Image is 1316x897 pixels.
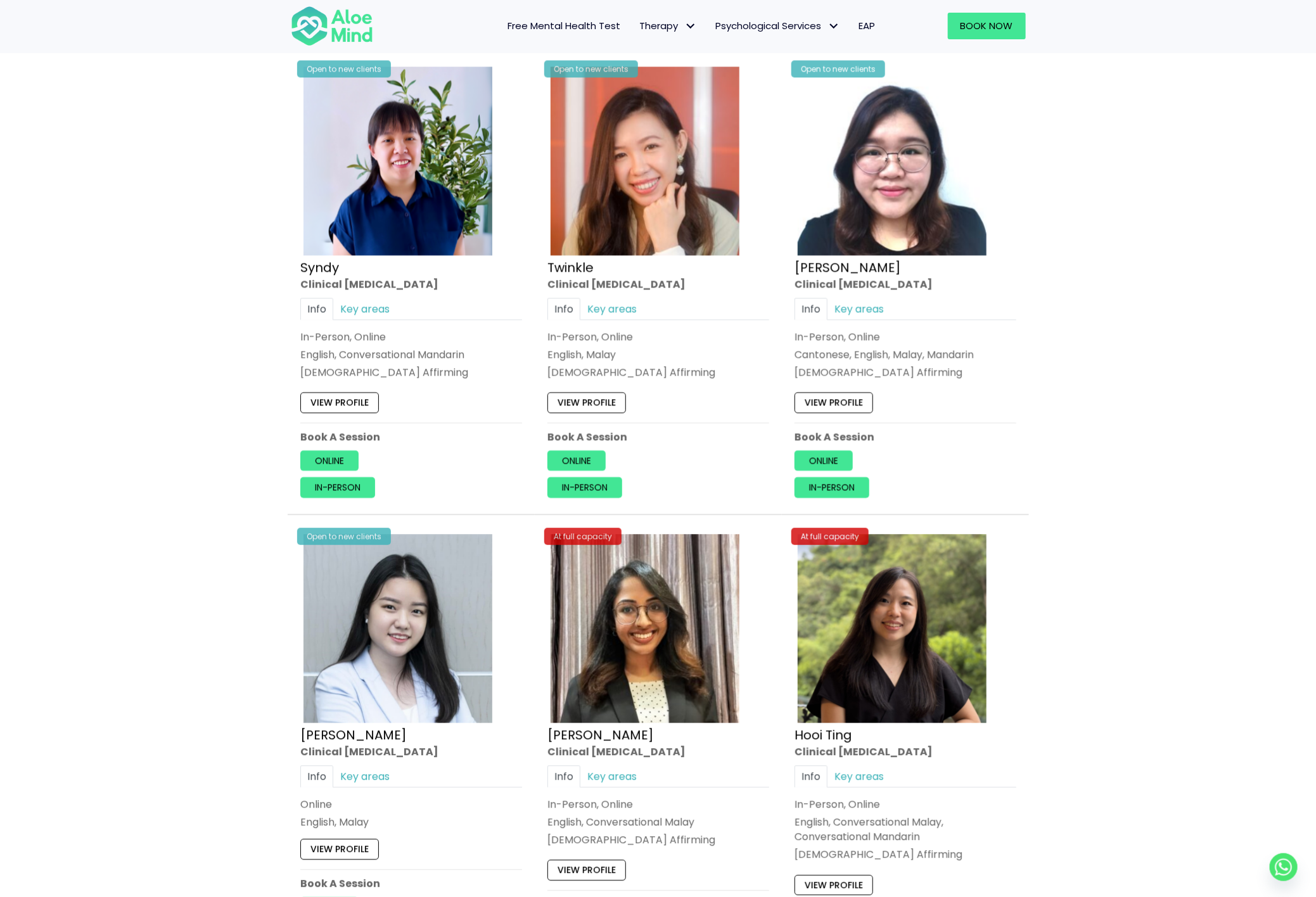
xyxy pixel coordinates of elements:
[547,366,769,380] div: [DEMOGRAPHIC_DATA] Affirming
[580,765,644,787] a: Key areas
[300,258,339,276] a: Syndy
[547,429,769,444] p: Book A Session
[547,258,594,276] a: Twinkle
[850,13,885,39] a: EAP
[300,875,522,890] p: Book A Session
[547,450,606,471] a: Online
[300,797,522,811] div: Online
[795,875,873,895] a: View profile
[795,478,869,498] a: In-person
[961,19,1013,32] span: Book Now
[795,277,1016,291] div: Clinical [MEDICAL_DATA]
[547,815,769,829] p: English, Conversational Malay
[508,19,621,32] span: Free Mental Health Test
[544,528,622,545] div: At full capacity
[795,298,827,320] a: Info
[300,298,333,320] a: Info
[333,765,397,787] a: Key areas
[551,534,739,723] img: croped-Anita_Profile-photo-300×300
[795,450,853,471] a: Online
[547,478,622,498] a: In-person
[547,744,769,758] div: Clinical [MEDICAL_DATA]
[640,19,697,32] span: Therapy
[300,478,375,498] a: In-person
[795,393,873,413] a: View profile
[547,277,769,291] div: Clinical [MEDICAL_DATA]
[303,67,492,255] img: Syndy
[303,534,492,723] img: Yen Li Clinical Psychologist
[795,815,1016,844] p: English, Conversational Malay, Conversational Mandarin
[300,393,379,413] a: View profile
[300,765,333,787] a: Info
[795,744,1016,758] div: Clinical [MEDICAL_DATA]
[795,847,1016,862] div: [DEMOGRAPHIC_DATA] Affirming
[580,298,644,320] a: Key areas
[300,366,522,380] div: [DEMOGRAPHIC_DATA] Affirming
[300,277,522,291] div: Clinical [MEDICAL_DATA]
[798,534,987,723] img: Hooi ting Clinical Psychologist
[300,347,522,362] p: English, Conversational Mandarin
[297,60,391,77] div: Open to new clients
[795,429,1016,444] p: Book A Session
[791,528,869,545] div: At full capacity
[300,815,522,829] p: English, Malay
[1270,853,1298,881] a: Whatsapp
[300,744,522,758] div: Clinical [MEDICAL_DATA]
[547,832,769,847] div: [DEMOGRAPHIC_DATA] Affirming
[300,429,522,444] p: Book A Session
[825,17,843,35] span: Psychological Services: submenu
[547,765,580,787] a: Info
[547,298,580,320] a: Info
[499,13,630,39] a: Free Mental Health Test
[547,393,626,413] a: View profile
[795,258,901,276] a: [PERSON_NAME]
[795,765,827,787] a: Info
[795,329,1016,344] div: In-Person, Online
[827,765,891,787] a: Key areas
[795,725,852,743] a: Hooi Ting
[547,797,769,811] div: In-Person, Online
[682,17,700,35] span: Therapy: submenu
[547,347,769,362] p: English, Malay
[300,329,522,344] div: In-Person, Online
[706,13,850,39] a: Psychological ServicesPsychological Services: submenu
[544,60,638,77] div: Open to new clients
[300,839,379,859] a: View profile
[716,19,840,32] span: Psychological Services
[551,67,739,255] img: twinkle_cropped-300×300
[798,67,987,255] img: Wei Shan_Profile-300×300
[827,298,891,320] a: Key areas
[291,5,373,47] img: Aloe mind Logo
[547,860,626,880] a: View profile
[795,366,1016,380] div: [DEMOGRAPHIC_DATA] Affirming
[300,450,359,471] a: Online
[859,19,876,32] span: EAP
[547,329,769,344] div: In-Person, Online
[791,60,885,77] div: Open to new clients
[630,13,706,39] a: TherapyTherapy: submenu
[795,797,1016,811] div: In-Person, Online
[547,725,654,743] a: [PERSON_NAME]
[795,347,1016,362] p: Cantonese, English, Malay, Mandarin
[390,13,885,39] nav: Menu
[300,725,407,743] a: [PERSON_NAME]
[948,13,1026,39] a: Book Now
[333,298,397,320] a: Key areas
[297,528,391,545] div: Open to new clients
